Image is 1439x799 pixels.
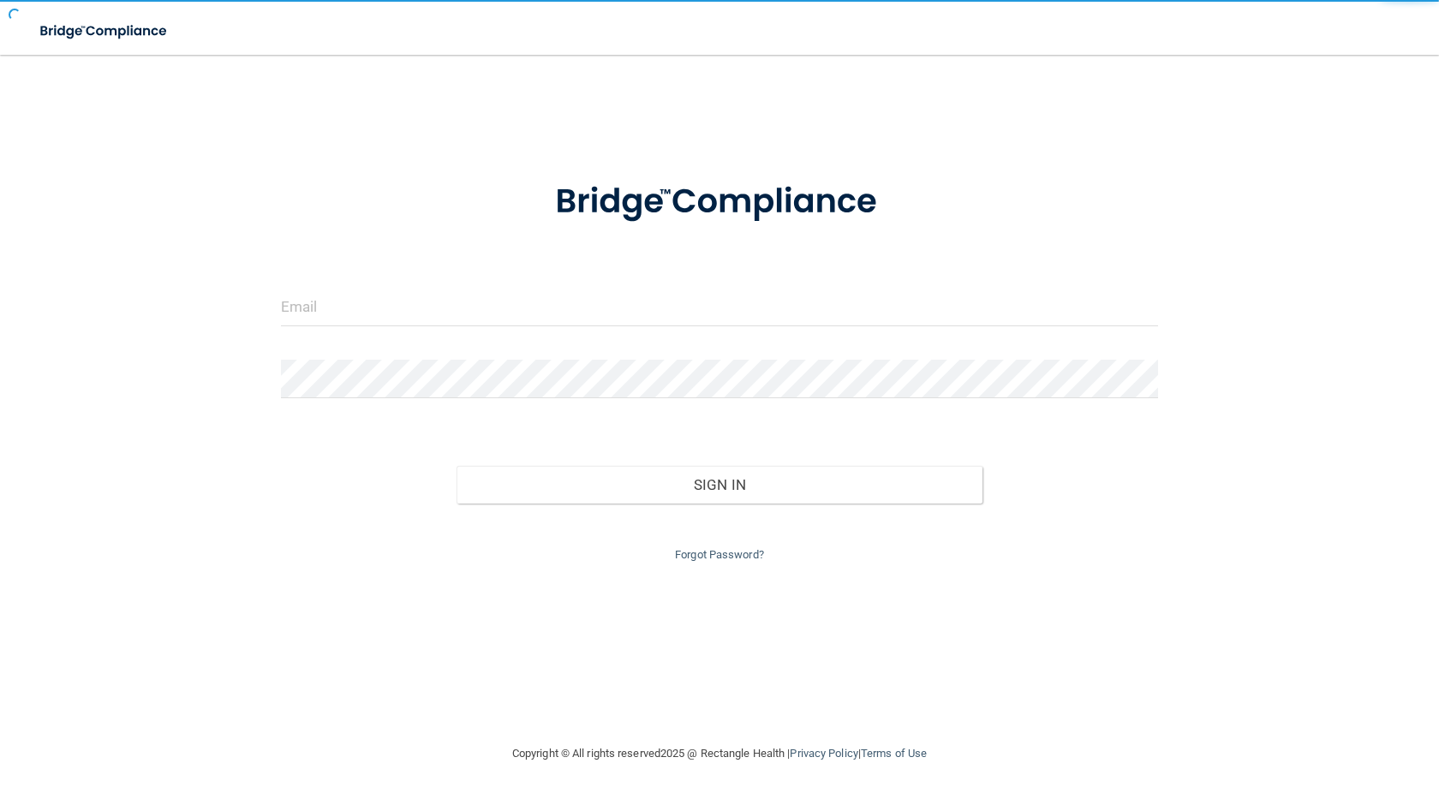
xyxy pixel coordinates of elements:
input: Email [281,288,1158,326]
img: bridge_compliance_login_screen.278c3ca4.svg [26,14,183,49]
div: Copyright © All rights reserved 2025 @ Rectangle Health | | [407,726,1032,781]
button: Sign In [457,466,982,504]
a: Forgot Password? [675,548,764,561]
a: Terms of Use [861,747,927,760]
img: bridge_compliance_login_screen.278c3ca4.svg [520,158,919,247]
a: Privacy Policy [790,747,857,760]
